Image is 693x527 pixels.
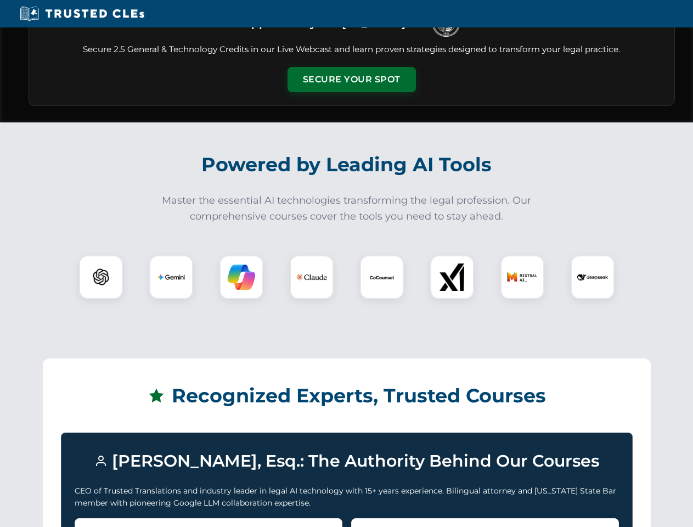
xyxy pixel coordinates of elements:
[157,263,185,291] img: Gemini Logo
[288,67,416,92] button: Secure Your Spot
[438,263,466,291] img: xAI Logo
[155,193,539,225] p: Master the essential AI technologies transforming the legal profession. Our comprehensive courses...
[500,255,544,299] div: Mistral AI
[16,5,148,22] img: Trusted CLEs
[507,262,538,293] img: Mistral AI Logo
[228,263,255,291] img: Copilot Logo
[577,262,608,293] img: DeepSeek Logo
[61,377,633,415] h2: Recognized Experts, Trusted Courses
[360,255,404,299] div: CoCounsel
[75,446,619,476] h3: [PERSON_NAME], Esq.: The Authority Behind Our Courses
[43,145,651,184] h2: Powered by Leading AI Tools
[79,255,123,299] div: ChatGPT
[149,255,193,299] div: Gemini
[368,263,396,291] img: CoCounsel Logo
[430,255,474,299] div: xAI
[219,255,263,299] div: Copilot
[42,43,661,56] p: Secure 2.5 General & Technology Credits in our Live Webcast and learn proven strategies designed ...
[75,485,619,509] p: CEO of Trusted Translations and industry leader in legal AI technology with 15+ years experience....
[296,262,327,293] img: Claude Logo
[85,261,117,293] img: ChatGPT Logo
[571,255,615,299] div: DeepSeek
[290,255,334,299] div: Claude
